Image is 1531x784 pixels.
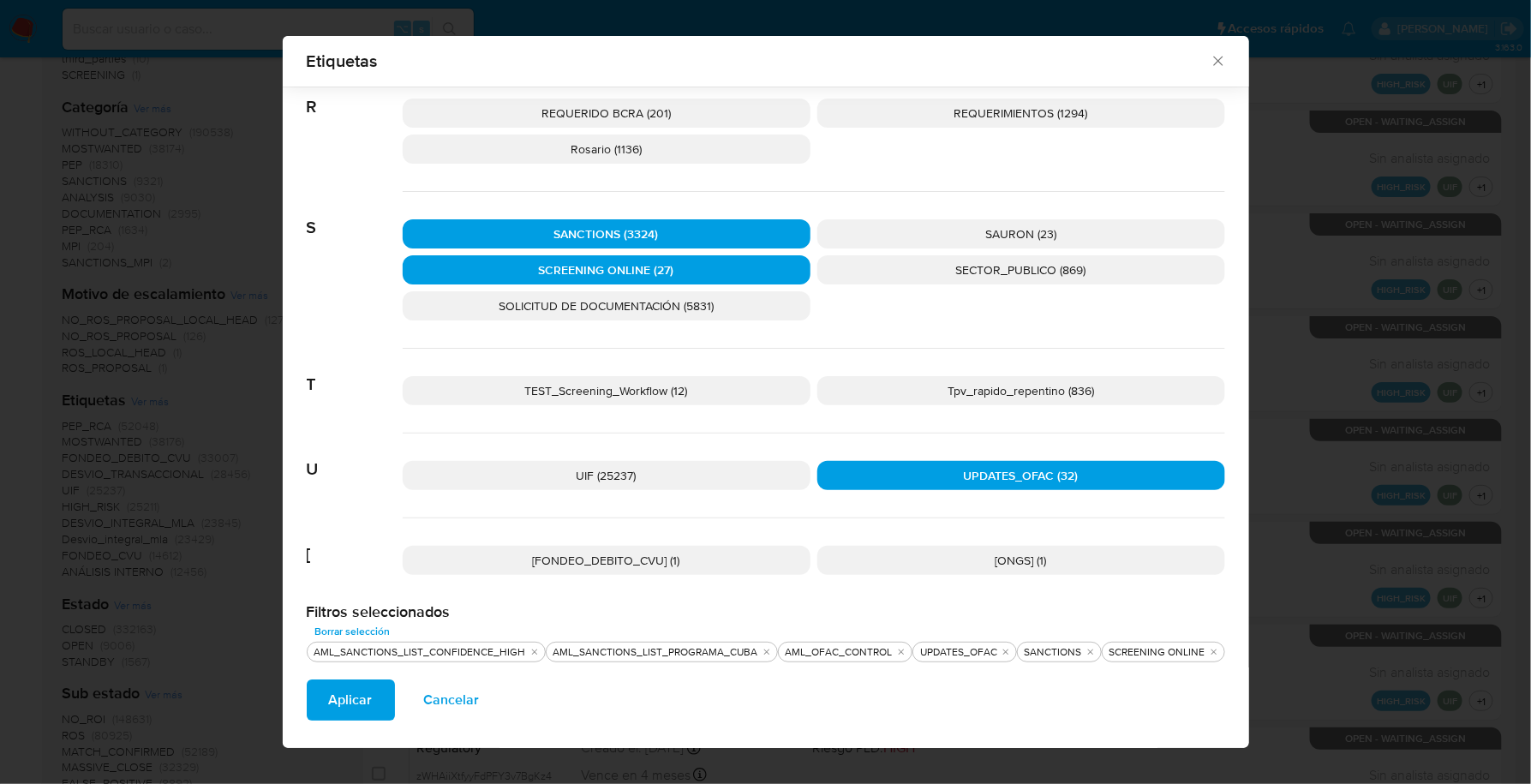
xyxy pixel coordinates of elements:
[948,382,1094,399] span: Tpv_rapido_repentino (836)
[985,225,1056,242] span: SAURON (23)
[817,376,1225,405] div: Tpv_rapido_repentino (836)
[1210,52,1225,68] button: Cerrar
[541,105,671,122] span: REQUERIDO BCRA (201)
[533,552,680,569] span: [FONDEO_DEBITO_CVU] (1)
[782,645,896,660] div: AML_OFAC_CONTROL
[307,434,403,480] span: U
[550,645,762,660] div: AML_SANCTIONS_LIST_PROGRAMA_CUBA
[894,645,908,659] button: quitar AML_OFAC_CONTROL
[999,645,1013,659] button: quitar UPDATES_OFAC
[760,645,774,659] button: quitar AML_SANCTIONS_LIST_PROGRAMA_CUBA
[307,621,399,642] button: Borrar selección
[1021,645,1085,660] div: SANCTIONS
[315,623,391,640] span: Borrar selección
[307,349,403,395] span: T
[539,261,674,278] span: SCREENING ONLINE (27)
[307,192,403,238] span: S
[817,546,1225,575] div: [ONGS] (1)
[554,225,659,242] span: SANCTIONS (3324)
[1106,645,1209,660] div: SCREENING ONLINE
[403,376,810,405] div: TEST_Screening_Workflow (12)
[1084,645,1097,659] button: quitar SANCTIONS
[402,679,502,721] button: Cancelar
[528,645,541,659] button: quitar AML_SANCTIONS_LIST_CONFIDENCE_HIGH
[577,467,637,484] span: UIF (25237)
[403,461,810,490] div: UIF (25237)
[329,681,373,719] span: Aplicar
[403,255,810,284] div: SCREENING ONLINE (27)
[499,297,714,314] span: SOLICITUD DE DOCUMENTACIÓN (5831)
[1207,645,1221,659] button: quitar SCREENING ONLINE
[403,219,810,248] div: SANCTIONS (3324)
[917,645,1001,660] div: UPDATES_OFAC
[307,52,1211,69] span: Etiquetas
[817,99,1225,128] div: REQUERIMIENTOS (1294)
[964,467,1079,484] span: UPDATES_OFAC (32)
[307,518,403,565] span: [
[403,546,810,575] div: [FONDEO_DEBITO_CVU] (1)
[424,681,480,719] span: Cancelar
[403,135,810,164] div: Rosario (1136)
[996,552,1047,569] span: [ONGS] (1)
[817,255,1225,284] div: SECTOR_PUBLICO (869)
[817,461,1225,490] div: UPDATES_OFAC (32)
[307,679,395,721] button: Aplicar
[525,382,688,399] span: TEST_Screening_Workflow (12)
[817,219,1225,248] div: SAURON (23)
[307,71,403,117] span: R
[571,141,642,158] span: Rosario (1136)
[307,602,1225,621] h2: Filtros seleccionados
[403,291,810,320] div: SOLICITUD DE DOCUMENTACIÓN (5831)
[311,645,529,660] div: AML_SANCTIONS_LIST_CONFIDENCE_HIGH
[954,105,1088,122] span: REQUERIMIENTOS (1294)
[956,261,1086,278] span: SECTOR_PUBLICO (869)
[403,99,810,128] div: REQUERIDO BCRA (201)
